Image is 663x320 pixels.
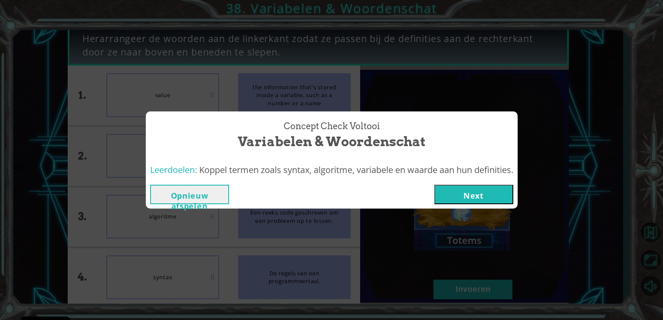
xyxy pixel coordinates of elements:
[150,185,229,204] button: Opnieuw afspelen
[150,164,197,176] span: Leerdoelen:
[199,164,513,176] span: Koppel termen zoals syntax, algoritme, variabele en waarde aan hun definities.
[284,120,380,133] span: Concept Check Voltooi
[434,185,513,204] button: Next
[238,132,426,151] span: Variabelen & Woordenschat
